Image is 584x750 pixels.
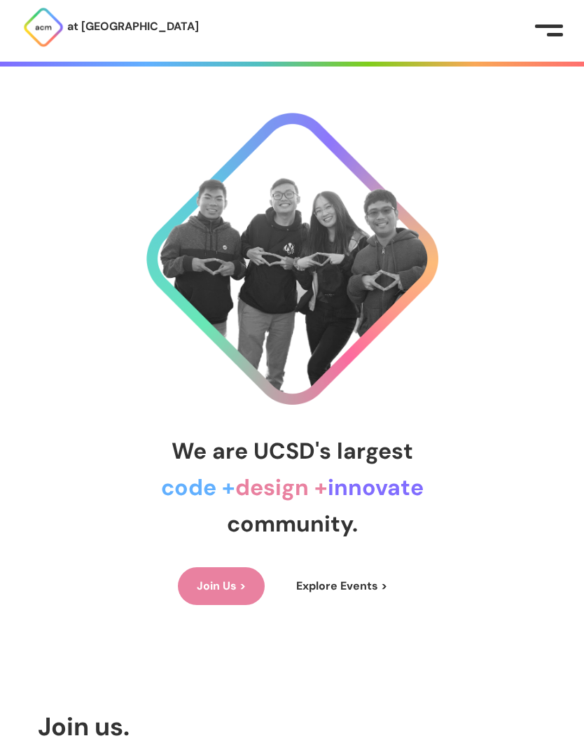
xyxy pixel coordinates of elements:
h1: Join us. [38,713,546,741]
a: at [GEOGRAPHIC_DATA] [22,6,199,48]
span: community. [227,509,358,539]
a: Explore Events > [277,567,406,605]
span: We are UCSD's largest [172,436,413,466]
span: code + [161,473,235,502]
img: ACM Logo [22,6,64,48]
a: Join Us > [178,567,265,605]
span: design + [235,473,328,502]
img: Cool Logo [146,113,438,405]
span: innovate [328,473,424,502]
p: at [GEOGRAPHIC_DATA] [67,18,199,36]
